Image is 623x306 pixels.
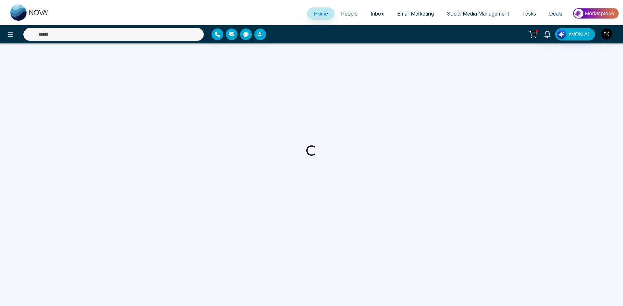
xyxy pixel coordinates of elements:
[543,7,569,20] a: Deals
[522,10,536,17] span: Tasks
[314,10,328,17] span: Home
[555,28,595,40] button: AVON AI
[391,7,440,20] a: Email Marketing
[335,7,364,20] a: People
[601,28,612,40] img: User Avatar
[568,30,590,38] span: AVON AI
[371,10,384,17] span: Inbox
[557,30,566,39] img: Lead Flow
[364,7,391,20] a: Inbox
[397,10,434,17] span: Email Marketing
[447,10,509,17] span: Social Media Management
[440,7,516,20] a: Social Media Management
[307,7,335,20] a: Home
[549,10,562,17] span: Deals
[10,5,49,21] img: Nova CRM Logo
[572,6,619,21] img: Market-place.gif
[516,7,543,20] a: Tasks
[341,10,358,17] span: People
